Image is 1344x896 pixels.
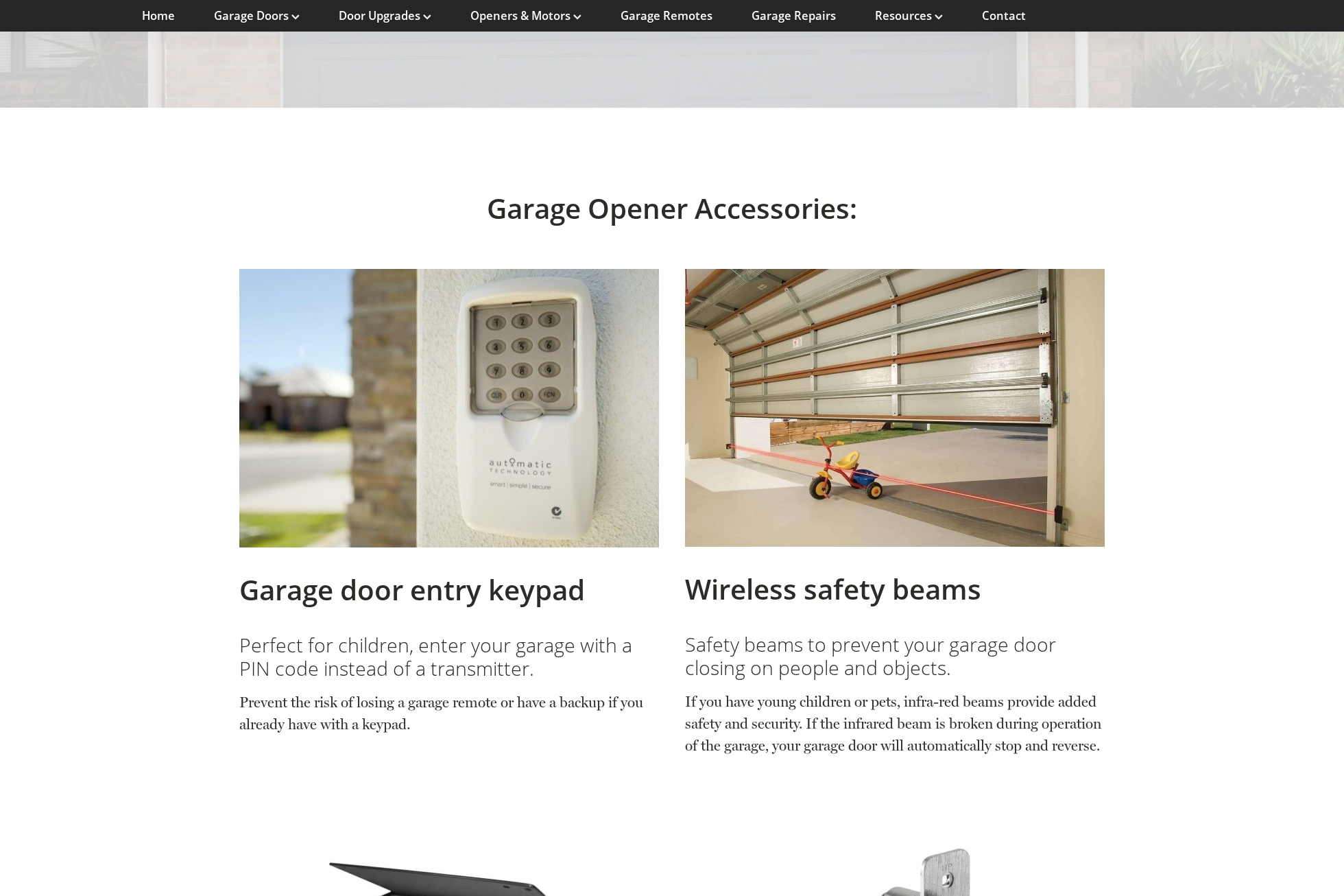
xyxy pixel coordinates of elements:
[239,692,659,735] p: Prevent the risk of losing a garage remote or have a backup if you already have with a keypad.
[621,8,712,23] a: Garage Remotes
[685,633,1105,679] h3: Safety beams to prevent your garage door closing on people and objects.
[685,691,1105,757] p: If you have young children or pets, infra-red beams provide added safety and security. If the inf...
[685,573,1105,606] h2: Wireless safety beams
[470,8,581,23] a: Openers & Motors
[239,633,659,680] h3: Perfect for children, enter your garage with a PIN code instead of a transmitter.
[752,8,836,23] a: Garage Repairs
[239,574,659,606] h2: Garage door entry keypad
[239,269,660,547] img: Photo of a pinpad mounted to the exterior frame of a garage door.
[214,8,300,23] a: Garage Doors
[284,192,1060,225] h2: Garage Opener Accessories:
[671,269,1127,547] img: Photo of a garage door that has stopped closing due to a tricycle obstructing a red laser beam sp...
[982,8,1026,23] a: Contact
[142,8,175,23] a: Home
[339,8,431,23] a: Door Upgrades
[875,8,943,23] a: Resources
